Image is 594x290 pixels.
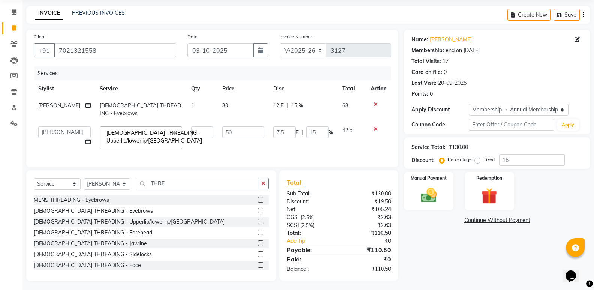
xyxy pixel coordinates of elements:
[202,137,205,144] a: x
[38,102,80,109] span: [PERSON_NAME]
[273,102,284,110] span: 12 F
[281,213,339,221] div: ( )
[339,255,396,264] div: ₹0
[106,129,202,144] span: [DEMOGRAPHIC_DATA] THREADING - Upperlip/lowerlip/[GEOGRAPHIC_DATA]
[446,47,480,54] div: end on [DATE]
[34,218,225,226] div: [DEMOGRAPHIC_DATA] THREADING - Upperlip/lowerlip/[GEOGRAPHIC_DATA]
[296,129,299,137] span: F
[280,33,312,40] label: Invoice Number
[469,119,554,131] input: Enter Offer / Coupon Code
[34,80,95,97] th: Stylist
[411,156,435,164] div: Discount:
[411,143,446,151] div: Service Total:
[281,198,339,206] div: Discount:
[287,179,304,186] span: Total
[557,119,579,131] button: Apply
[281,190,339,198] div: Sub Total:
[329,129,333,137] span: %
[281,245,339,254] div: Payable:
[191,102,194,109] span: 1
[281,206,339,213] div: Net:
[476,175,502,182] label: Redemption
[187,33,198,40] label: Date
[95,80,187,97] th: Service
[342,102,348,109] span: 68
[411,175,447,182] label: Manual Payment
[507,9,551,21] button: Create New
[287,222,300,228] span: SGST
[411,79,437,87] div: Last Visit:
[34,196,109,204] div: MENS THREADING - Eyebrows
[54,43,176,57] input: Search by Name/Mobile/Email/Code
[281,229,339,237] div: Total:
[34,33,46,40] label: Client
[72,9,125,16] a: PREVIOUS INVOICES
[34,251,152,258] div: [DEMOGRAPHIC_DATA] THREADING - Sidelocks
[287,214,301,221] span: CGST
[411,36,428,44] div: Name:
[302,214,313,220] span: 2.5%
[416,186,442,204] img: _cash.svg
[34,43,55,57] button: +91
[339,221,396,229] div: ₹2.63
[349,237,396,245] div: ₹0
[339,213,396,221] div: ₹2.63
[554,9,580,21] button: Save
[302,129,303,137] span: |
[339,265,396,273] div: ₹110.50
[291,102,303,110] span: 15 %
[476,186,502,206] img: _gift.svg
[339,190,396,198] div: ₹130.00
[411,47,444,54] div: Membership:
[339,229,396,237] div: ₹110.50
[187,80,218,97] th: Qty
[281,255,339,264] div: Paid:
[339,198,396,206] div: ₹19.50
[34,207,153,215] div: [DEMOGRAPHIC_DATA] THREADING - Eyebrows
[136,178,258,189] input: Search or Scan
[366,80,391,97] th: Action
[483,156,495,163] label: Fixed
[218,80,269,97] th: Price
[281,265,339,273] div: Balance :
[34,66,396,80] div: Services
[34,261,141,269] div: [DEMOGRAPHIC_DATA] THREADING - Face
[405,216,589,224] a: Continue Without Payment
[411,106,468,114] div: Apply Discount
[448,156,472,163] label: Percentage
[444,68,447,76] div: 0
[411,68,442,76] div: Card on file:
[34,229,152,237] div: [DEMOGRAPHIC_DATA] THREADING - Forehead
[302,222,313,228] span: 2.5%
[563,260,587,282] iframe: chat widget
[35,6,63,20] a: INVOICE
[338,80,367,97] th: Total
[430,90,433,98] div: 0
[438,79,467,87] div: 20-09-2025
[100,102,181,117] span: [DEMOGRAPHIC_DATA] THREADING - Eyebrows
[269,80,338,97] th: Disc
[281,221,339,229] div: ( )
[287,102,288,110] span: |
[411,90,428,98] div: Points:
[411,121,468,129] div: Coupon Code
[34,240,147,248] div: [DEMOGRAPHIC_DATA] THREADING - Jawline
[342,127,352,134] span: 42.5
[430,36,472,44] a: [PERSON_NAME]
[411,57,441,65] div: Total Visits:
[339,206,396,213] div: ₹105.24
[281,237,349,245] a: Add Tip
[449,143,468,151] div: ₹130.00
[222,102,228,109] span: 80
[443,57,449,65] div: 17
[339,245,396,254] div: ₹110.50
